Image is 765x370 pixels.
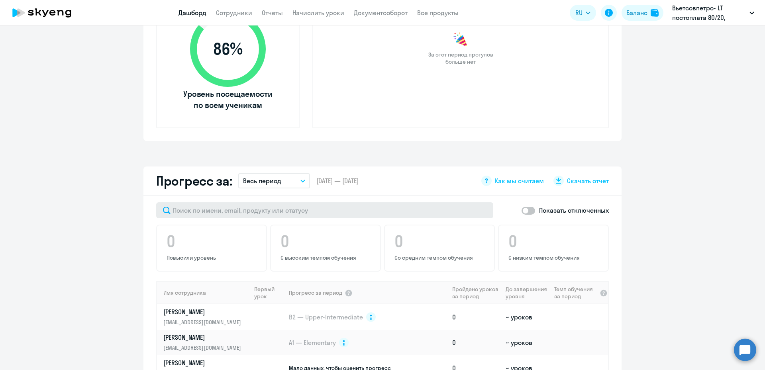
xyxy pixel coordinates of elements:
[289,289,342,296] span: Прогресс за период
[449,304,502,330] td: 0
[156,202,493,218] input: Поиск по имени, email, продукту или статусу
[495,176,544,185] span: Как мы считаем
[502,281,551,304] th: До завершения уровня
[570,5,596,21] button: RU
[417,9,459,17] a: Все продукты
[216,9,252,17] a: Сотрудники
[289,338,336,347] span: A1 — Elementary
[427,51,494,65] span: За этот период прогулов больше нет
[163,318,245,327] p: [EMAIL_ADDRESS][DOMAIN_NAME]
[262,9,283,17] a: Отчеты
[453,32,469,48] img: congrats
[316,176,359,185] span: [DATE] — [DATE]
[163,333,245,342] p: [PERSON_NAME]
[251,281,288,304] th: Первый урок
[182,39,274,59] span: 86 %
[626,8,647,18] div: Баланс
[163,343,245,352] p: [EMAIL_ADDRESS][DOMAIN_NAME]
[238,173,310,188] button: Весь период
[539,206,609,215] p: Показать отключенных
[163,358,245,367] p: [PERSON_NAME]
[622,5,663,21] button: Балансbalance
[289,313,363,321] span: B2 — Upper-Intermediate
[502,304,551,330] td: ~ уроков
[449,281,502,304] th: Пройдено уроков за период
[163,333,251,352] a: [PERSON_NAME][EMAIL_ADDRESS][DOMAIN_NAME]
[651,9,659,17] img: balance
[502,330,551,355] td: ~ уроков
[575,8,583,18] span: RU
[292,9,344,17] a: Начислить уроки
[163,307,251,327] a: [PERSON_NAME][EMAIL_ADDRESS][DOMAIN_NAME]
[163,307,245,316] p: [PERSON_NAME]
[156,173,232,189] h2: Прогресс за:
[554,286,597,300] span: Темп обучения за период
[178,9,206,17] a: Дашборд
[672,3,746,22] p: Вьетсовпетро- LT постоплата 80/20, Вьетсовпетро
[182,88,274,111] span: Уровень посещаемости по всем ученикам
[243,176,281,186] p: Весь период
[449,330,502,355] td: 0
[567,176,609,185] span: Скачать отчет
[157,281,251,304] th: Имя сотрудника
[354,9,408,17] a: Документооборот
[668,3,758,22] button: Вьетсовпетро- LT постоплата 80/20, Вьетсовпетро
